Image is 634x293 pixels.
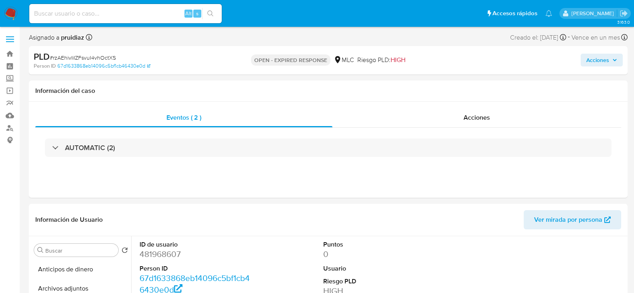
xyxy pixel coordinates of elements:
span: Acciones [586,54,609,66]
dt: Person ID [140,264,254,273]
span: HIGH [391,55,405,64]
p: pablo.ruidiaz@mercadolibre.com [571,10,617,17]
b: Person ID [34,62,56,70]
div: AUTOMATIC (2) [45,138,612,157]
dt: Riesgo PLD [323,277,438,286]
input: Buscar [45,247,115,254]
a: Notificaciones [545,10,552,17]
button: Buscar [37,247,44,253]
span: # rzAEhivIiIZFsvuI4vhOctXS [50,54,116,62]
dt: Usuario [323,264,438,273]
span: Asignado a [29,33,84,42]
p: OPEN - EXPIRED RESPONSE [251,54,330,66]
a: Salir [620,9,628,18]
button: Acciones [581,54,623,66]
div: MLC [334,56,354,64]
button: Volver al orden por defecto [122,247,128,256]
h1: Información del caso [35,87,621,95]
dt: Puntos [323,240,438,249]
span: Alt [185,10,192,17]
dd: 481968607 [140,249,254,260]
span: Ver mirada por persona [534,210,602,229]
span: Acciones [464,113,490,122]
span: Riesgo PLD: [357,56,405,64]
button: Anticipos de dinero [31,260,131,279]
dt: ID de usuario [140,240,254,249]
span: Vence en un mes [571,33,620,42]
span: Eventos ( 2 ) [166,113,201,122]
button: Ver mirada por persona [524,210,621,229]
div: Creado el: [DATE] [510,32,566,43]
button: search-icon [202,8,219,19]
h3: AUTOMATIC (2) [65,143,115,152]
span: - [568,32,570,43]
dd: 0 [323,249,438,260]
a: 67d1633868eb14096c5bf1cb46430e0d [57,62,150,70]
span: Accesos rápidos [492,9,537,18]
b: pruidiaz [59,33,84,42]
input: Buscar usuario o caso... [29,8,222,19]
span: s [196,10,199,17]
h1: Información de Usuario [35,216,103,224]
b: PLD [34,50,50,63]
